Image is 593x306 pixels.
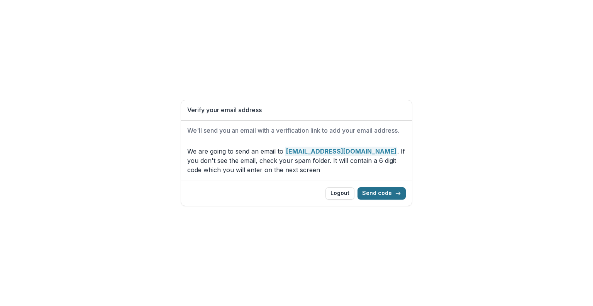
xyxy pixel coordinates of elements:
strong: [EMAIL_ADDRESS][DOMAIN_NAME] [285,147,397,156]
button: Logout [325,187,354,200]
h2: We'll send you an email with a verification link to add your email address. [187,127,406,134]
h1: Verify your email address [187,106,406,114]
p: We are going to send an email to . If you don't see the email, check your spam folder. It will co... [187,147,406,174]
button: Send code [357,187,406,200]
